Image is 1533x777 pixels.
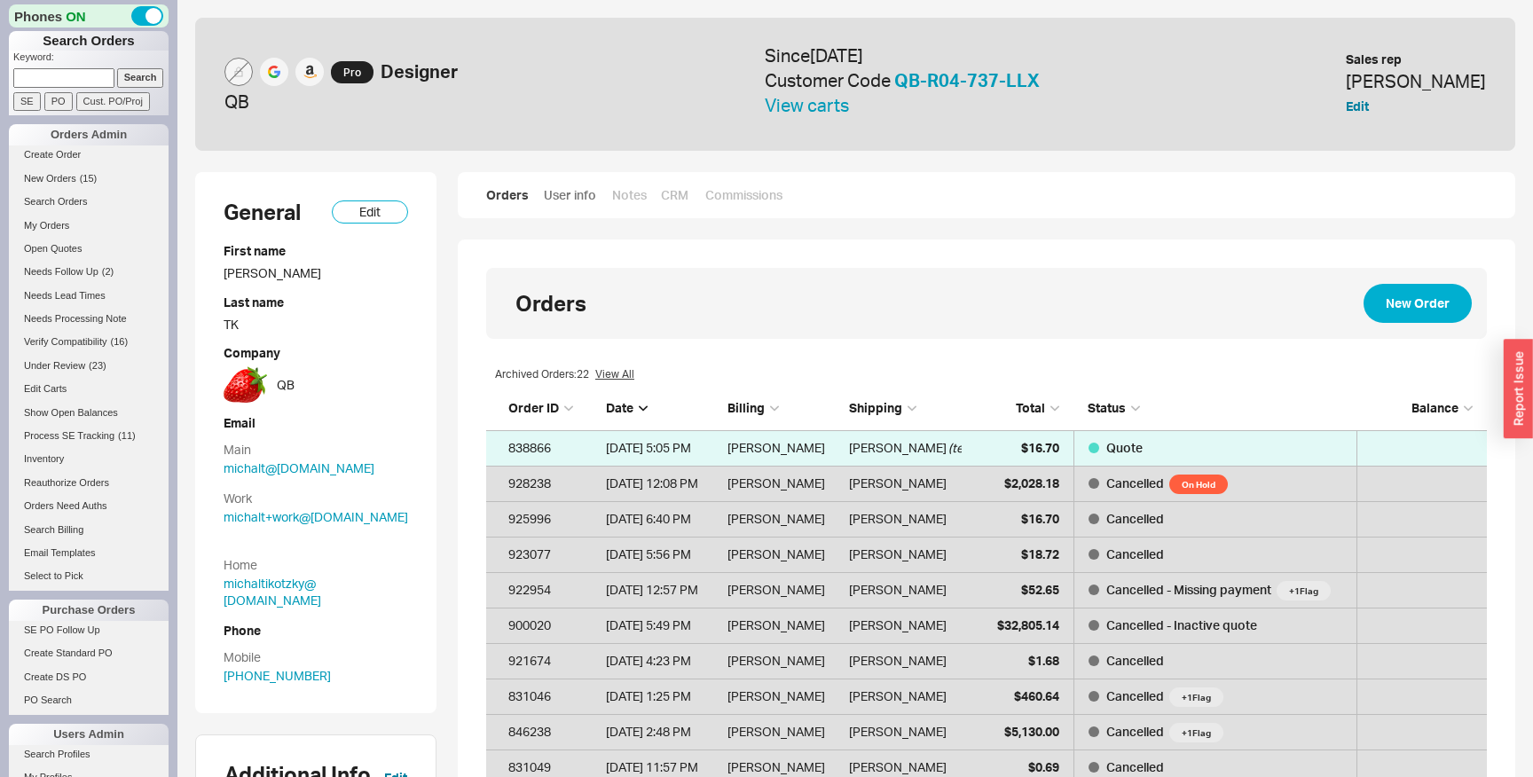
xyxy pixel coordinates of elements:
div: [PERSON_NAME] [849,572,947,608]
div: [PERSON_NAME] [727,714,840,750]
span: New Order [1386,293,1450,314]
div: 6/9/25 4:23 PM [606,643,719,679]
a: Create Standard PO [9,644,169,663]
span: Total [1016,400,1045,415]
a: CRM [661,186,688,204]
a: Search Orders [9,192,169,211]
div: 846238 [508,714,597,750]
div: 6/16/25 12:57 PM [606,572,719,608]
div: QB [277,376,295,394]
div: Purchase Orders [9,600,169,621]
span: Quote [1106,440,1143,455]
span: $52.65 [1021,582,1059,597]
div: [PERSON_NAME] [727,537,840,572]
span: On Hold [1169,475,1228,494]
a: 923077[DATE] 5:56 PM[PERSON_NAME][PERSON_NAME]$18.72Cancelled [486,538,1487,573]
a: Notes [611,186,647,204]
span: ( 16 ) [111,336,129,347]
div: [PERSON_NAME] [727,430,840,466]
a: Inventory [9,450,169,468]
div: 928238 [508,466,597,501]
button: New Order [1364,284,1472,323]
h5: Last name [224,296,408,309]
button: QB-R04-737-LLX [894,72,1040,90]
div: 7/1/25 6:40 PM [606,501,719,537]
a: View All [595,367,634,381]
a: View carts [765,94,849,116]
a: My Orders [9,216,169,235]
a: PO Search [9,691,169,710]
div: [PERSON_NAME] [849,608,947,643]
h1: Search Orders [9,31,169,51]
div: [PERSON_NAME] [727,572,840,608]
a: 928238[DATE] 12:08 PM[PERSON_NAME][PERSON_NAME]$2,028.18Cancelled On Hold [486,467,1487,502]
a: Create Order [9,145,169,164]
a: 846238[DATE] 2:48 PM[PERSON_NAME][PERSON_NAME]$5,130.00Cancelled +1Flag [486,715,1487,750]
a: 831046[DATE] 1:25 PM[PERSON_NAME][PERSON_NAME]$460.64Cancelled +1Flag [486,679,1487,715]
a: 925996[DATE] 6:40 PM[PERSON_NAME][PERSON_NAME]$16.70Cancelled [486,502,1487,538]
span: Cancelled [1106,724,1164,739]
span: + 1 Flag [1169,687,1223,707]
div: TK [224,316,408,334]
a: michaltikotzky@[DOMAIN_NAME] [224,576,321,608]
a: Reauthorize Orders [9,474,169,492]
div: Orders Admin [9,124,169,145]
h3: Since [DATE] [765,47,1040,65]
span: Status [1088,400,1126,415]
h1: General [224,201,301,223]
a: SE PO Follow Up [9,621,169,640]
span: Cancelled [1106,688,1164,703]
span: ( 2 ) [102,266,114,277]
h5: Phone [224,624,408,637]
span: Billing [727,400,765,415]
span: Balance [1411,400,1458,415]
h5: Home [224,559,408,571]
span: $0.69 [1028,759,1059,774]
span: New Orders [24,173,76,184]
div: [PERSON_NAME] [727,679,840,714]
span: Cancelled [1106,653,1164,668]
div: [PERSON_NAME] [849,679,947,714]
span: Date [606,400,633,415]
div: [PERSON_NAME] [849,430,947,466]
div: Archived Orders: 22 [495,369,634,380]
a: Orders Need Auths [9,497,169,515]
a: 922954[DATE] 12:57 PM[PERSON_NAME][PERSON_NAME]$52.65Cancelled - Missing payment +1Flag [486,573,1487,608]
div: [PERSON_NAME] [849,714,947,750]
span: ( 23 ) [89,360,106,371]
span: Needs Follow Up [24,266,98,277]
span: Process SE Tracking [24,430,114,441]
a: Needs Follow Up(2) [9,263,169,281]
a: New Orders(15) [9,169,169,188]
div: [PERSON_NAME] [727,501,840,537]
div: [PERSON_NAME] [849,643,947,679]
span: + 1 Flag [1277,581,1331,600]
span: $2,028.18 [1004,475,1059,491]
h5: Company [224,347,408,359]
span: $460.64 [1014,688,1059,703]
div: Phones [9,4,169,27]
a: Verify Compatibility(16) [9,333,169,351]
span: $32,805.14 [997,617,1059,632]
a: User info [543,186,597,204]
a: Commissions [703,186,784,204]
span: $16.70 [1021,440,1059,455]
a: Edit Carts [9,380,169,398]
a: Process SE Tracking(11) [9,427,169,445]
div: [PERSON_NAME] [727,643,840,679]
div: 6/9/25 5:49 PM [606,608,719,643]
div: 925996 [508,501,597,537]
input: SE [13,92,41,111]
h2: Designer [381,63,458,81]
h3: [PERSON_NAME] [1346,73,1486,90]
div: 2/7/25 1:25 PM [606,679,719,714]
div: Balance [1366,399,1473,417]
div: Total [971,399,1059,417]
span: $16.70 [1021,511,1059,526]
h5: Sales rep [1346,53,1486,66]
a: Select to Pick [9,567,169,585]
a: 838866[DATE] 5:05 PM[PERSON_NAME][PERSON_NAME](test)$16.70Quote [486,431,1487,467]
div: 838866 [508,430,597,466]
a: QB-R04-737-LLX [894,69,1040,91]
div: [PERSON_NAME] [727,466,840,501]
